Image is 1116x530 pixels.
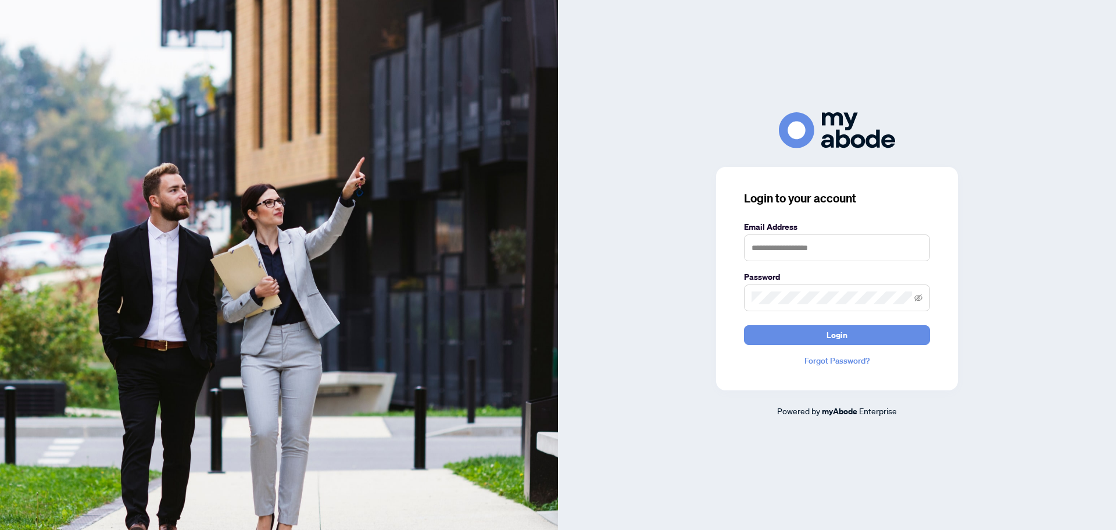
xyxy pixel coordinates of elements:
[744,220,930,233] label: Email Address
[859,405,897,416] span: Enterprise
[822,405,857,418] a: myAbode
[827,326,847,344] span: Login
[777,405,820,416] span: Powered by
[744,325,930,345] button: Login
[744,354,930,367] a: Forgot Password?
[779,112,895,148] img: ma-logo
[914,294,922,302] span: eye-invisible
[744,190,930,207] h3: Login to your account
[744,271,930,283] label: Password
